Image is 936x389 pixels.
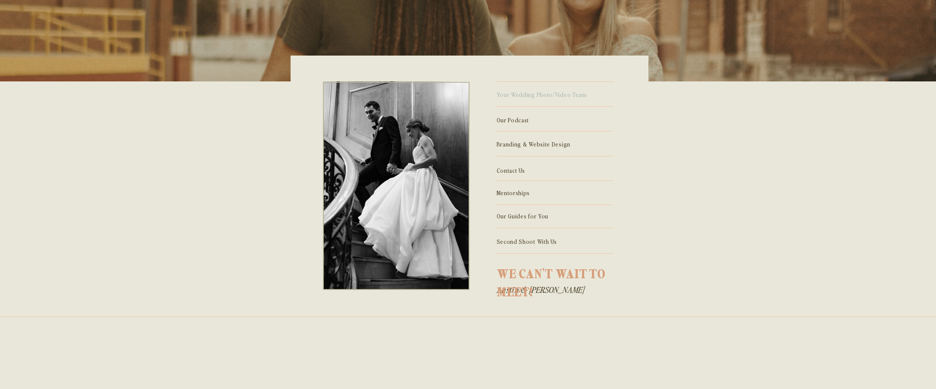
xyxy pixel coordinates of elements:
a: Contact Us [497,165,614,174]
p: we can't wait to meet! [497,264,641,284]
a: Your Wedding Photo/Video Team [497,89,614,99]
a: Our Podcast [497,115,614,124]
a: Branding & Website Design [497,139,614,148]
a: Second Shoot With Us [497,236,614,246]
a: Our Guides for You [497,211,614,220]
i: Austin & [PERSON_NAME] [497,283,585,295]
a: Mentorships [497,187,614,197]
